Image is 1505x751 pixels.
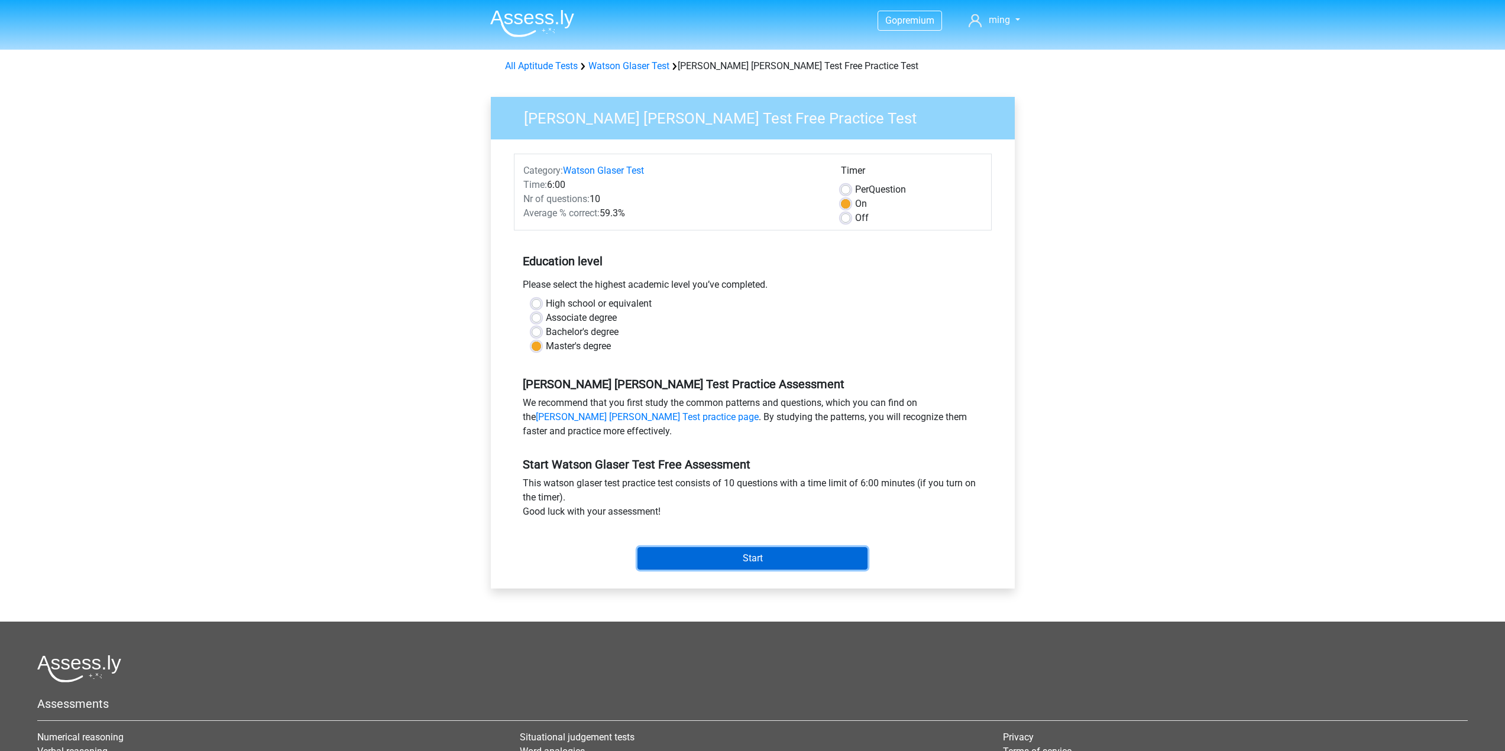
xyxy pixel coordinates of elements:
label: Master's degree [546,339,611,353]
h5: Education level [523,249,983,273]
span: Time: [523,179,547,190]
span: ming [989,14,1010,25]
div: Timer [841,164,982,183]
a: Privacy [1003,732,1034,743]
div: Please select the highest academic level you’ve completed. [514,278,992,297]
span: premium [897,15,934,26]
img: Assessly logo [37,655,121,682]
div: 59.3% [514,206,832,220]
span: Average % correct: [523,207,600,219]
h5: Start Watson Glaser Test Free Assessment [523,457,983,472]
a: All Aptitude Tests [505,60,578,71]
a: Watson Glaser Test [588,60,669,71]
h3: [PERSON_NAME] [PERSON_NAME] Test Free Practice Test [510,105,1006,128]
div: 6:00 [514,178,832,192]
span: Nr of questions: [523,193,590,204]
a: Gopremium [878,12,941,28]
span: Go [885,15,897,26]
div: [PERSON_NAME] [PERSON_NAME] Test Free Practice Test [500,59,1005,73]
span: Category: [523,165,563,176]
h5: Assessments [37,697,1468,711]
label: Off [855,211,869,225]
label: Bachelor's degree [546,325,619,339]
label: Question [855,183,906,197]
a: Situational judgement tests [520,732,635,743]
span: Per [855,184,869,195]
input: Start [637,547,868,570]
div: 10 [514,192,832,206]
label: Associate degree [546,311,617,325]
label: High school or equivalent [546,297,652,311]
img: Assessly [490,9,574,37]
div: We recommend that you first study the common patterns and questions, which you can find on the . ... [514,396,992,443]
a: ming [964,13,1024,27]
a: Numerical reasoning [37,732,124,743]
h5: [PERSON_NAME] [PERSON_NAME] Test Practice Assessment [523,377,983,391]
a: [PERSON_NAME] [PERSON_NAME] Test practice page [536,411,759,422]
div: This watson glaser test practice test consists of 10 questions with a time limit of 6:00 minutes ... [514,476,992,524]
a: Watson Glaser Test [563,165,644,176]
label: On [855,197,867,211]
